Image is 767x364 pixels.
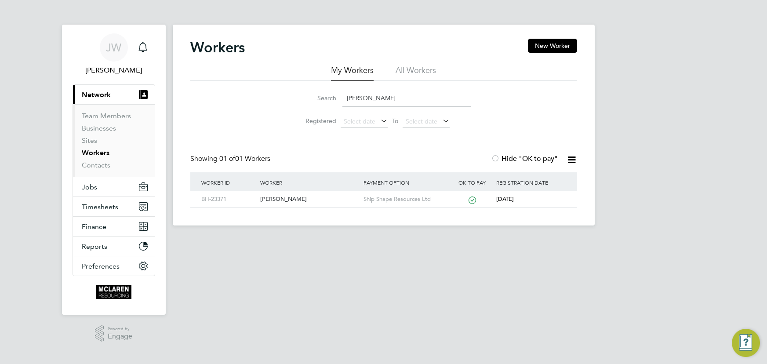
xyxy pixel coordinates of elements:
button: Jobs [73,177,155,197]
a: Team Members [82,112,131,120]
a: Go to home page [73,285,155,299]
span: Engage [108,333,132,340]
a: Sites [82,136,97,145]
button: Engage Resource Center [732,329,760,357]
span: To [389,115,401,127]
span: JW [106,42,121,53]
button: New Worker [528,39,577,53]
span: Select date [406,117,437,125]
img: mclaren-logo-retina.png [96,285,131,299]
a: Powered byEngage [95,325,132,342]
a: Contacts [82,161,110,169]
button: Timesheets [73,197,155,216]
h2: Workers [190,39,245,56]
button: Network [73,85,155,104]
nav: Main navigation [62,25,166,315]
span: Select date [344,117,375,125]
button: Preferences [73,256,155,276]
button: Reports [73,237,155,256]
div: OK to pay [450,172,494,193]
span: Jobs [82,183,97,191]
div: Ship Shape Resources Ltd [361,191,450,207]
button: Finance [73,217,155,236]
li: My Workers [331,65,374,81]
div: Network [73,104,155,177]
label: Search [297,94,336,102]
a: JW[PERSON_NAME] [73,33,155,76]
input: Name, email or phone number [342,90,471,107]
a: Workers [82,149,109,157]
span: Jane Weitzman [73,65,155,76]
span: [DATE] [496,195,514,203]
div: Registration Date [494,172,568,193]
span: Network [82,91,111,99]
a: Businesses [82,124,116,132]
label: Hide "OK to pay" [491,154,558,163]
span: Reports [82,242,107,251]
li: All Workers [396,65,436,81]
span: 01 Workers [219,154,270,163]
a: BH-23371[PERSON_NAME]Ship Shape Resources Ltd[DATE] [199,191,568,198]
div: Showing [190,154,272,164]
div: BH-23371 [199,191,258,207]
div: Payment Option [361,172,450,193]
span: 01 of [219,154,235,163]
span: Powered by [108,325,132,333]
div: Worker [258,172,361,193]
div: [PERSON_NAME] [258,191,361,207]
div: Worker ID [199,172,258,193]
span: Preferences [82,262,120,270]
span: Timesheets [82,203,118,211]
label: Registered [297,117,336,125]
span: Finance [82,222,106,231]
